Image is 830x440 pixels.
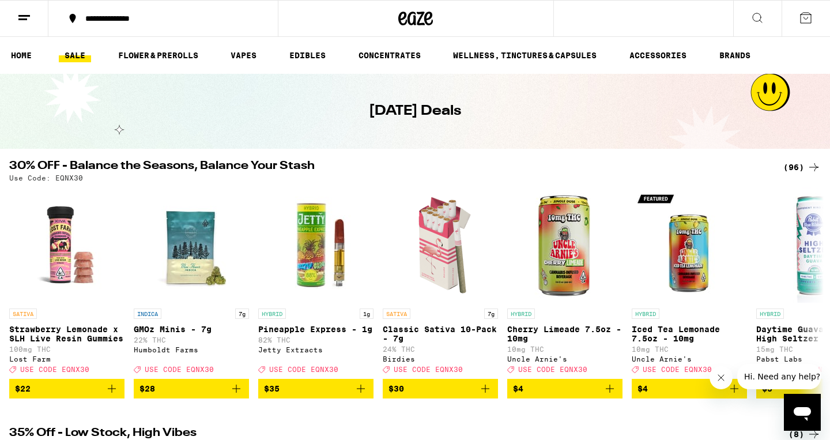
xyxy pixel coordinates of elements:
a: Open page for Cherry Limeade 7.5oz - 10mg from Uncle Arnie's [507,187,622,379]
p: Pineapple Express - 1g [258,325,373,334]
span: USE CODE EQNX30 [145,366,214,373]
iframe: Close message [710,366,733,389]
p: Strawberry Lemonade x SLH Live Resin Gummies [9,325,124,343]
a: Open page for Classic Sativa 10-Pack - 7g from Birdies [383,187,498,379]
p: 1g [360,309,373,319]
iframe: Message from company [737,364,821,389]
a: Open page for Iced Tea Lemonade 7.5oz - 10mg from Uncle Arnie's [632,187,747,379]
button: Add to bag [9,379,124,398]
a: Open page for GMOz Minis - 7g from Humboldt Farms [134,187,249,379]
img: Lost Farm - Strawberry Lemonade x SLH Live Resin Gummies [9,187,124,303]
img: Uncle Arnie's - Cherry Limeade 7.5oz - 10mg [507,187,622,303]
p: GMOz Minis - 7g [134,325,249,334]
div: Humboldt Farms [134,346,249,353]
span: $28 [139,384,155,393]
h1: [DATE] Deals [369,101,461,121]
button: Add to bag [507,379,622,398]
a: SALE [59,48,91,62]
span: USE CODE EQNX30 [269,366,338,373]
p: SATIVA [383,309,410,319]
a: Open page for Strawberry Lemonade x SLH Live Resin Gummies from Lost Farm [9,187,124,379]
img: Humboldt Farms - GMOz Minis - 7g [134,187,249,303]
div: Birdies [383,355,498,363]
div: Jetty Extracts [258,346,373,353]
p: Cherry Limeade 7.5oz - 10mg [507,325,622,343]
img: Jetty Extracts - Pineapple Express - 1g [258,187,373,303]
span: $35 [264,384,280,393]
a: ACCESSORIES [624,48,692,62]
p: 100mg THC [9,345,124,353]
p: Classic Sativa 10-Pack - 7g [383,325,498,343]
div: Uncle Arnie's [507,355,622,363]
a: WELLNESS, TINCTURES & CAPSULES [447,48,602,62]
span: $30 [388,384,404,393]
span: USE CODE EQNX30 [20,366,89,373]
div: Uncle Arnie's [632,355,747,363]
span: USE CODE EQNX30 [518,366,587,373]
p: 82% THC [258,336,373,344]
img: Uncle Arnie's - Iced Tea Lemonade 7.5oz - 10mg [632,187,747,303]
button: Add to bag [258,379,373,398]
p: 22% THC [134,336,249,344]
h2: 30% OFF - Balance the Seasons, Balance Your Stash [9,160,764,174]
span: USE CODE EQNX30 [643,366,712,373]
p: 10mg THC [632,345,747,353]
button: Add to bag [632,379,747,398]
p: 7g [484,309,498,319]
img: Birdies - Classic Sativa 10-Pack - 7g [383,187,498,303]
div: Lost Farm [9,355,124,363]
p: INDICA [134,309,161,319]
p: 24% THC [383,345,498,353]
a: Open page for Pineapple Express - 1g from Jetty Extracts [258,187,373,379]
p: Iced Tea Lemonade 7.5oz - 10mg [632,325,747,343]
a: VAPES [225,48,262,62]
p: HYBRID [632,309,659,319]
a: (96) [783,160,821,174]
a: CONCENTRATES [353,48,427,62]
button: Add to bag [134,379,249,398]
span: USE CODE EQNX30 [394,366,463,373]
a: HOME [5,48,37,62]
p: HYBRID [258,309,286,319]
a: BRANDS [714,48,756,62]
button: Add to bag [383,379,498,398]
p: Use Code: EQNX30 [9,174,83,182]
p: 10mg THC [507,345,622,353]
span: $22 [15,384,31,393]
a: EDIBLES [284,48,331,62]
span: $4 [637,384,648,393]
iframe: Button to launch messaging window [784,394,821,431]
p: HYBRID [507,309,535,319]
a: FLOWER & PREROLLS [112,48,204,62]
p: HYBRID [756,309,784,319]
p: 7g [235,309,249,319]
p: SATIVA [9,309,37,319]
span: $4 [513,384,523,393]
